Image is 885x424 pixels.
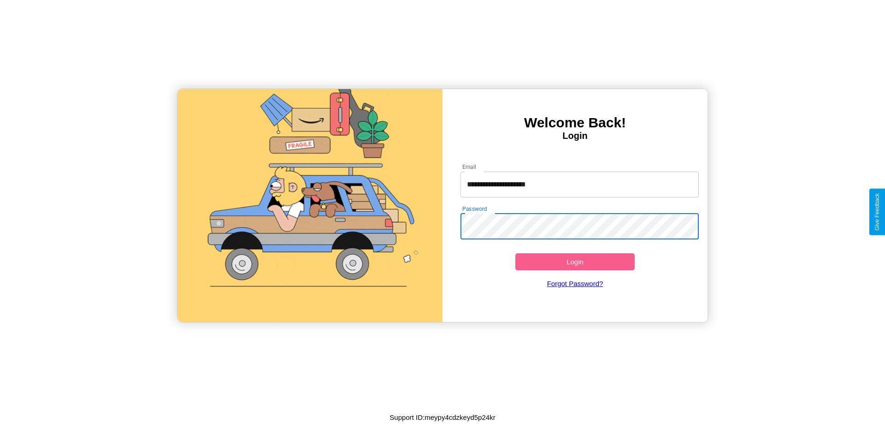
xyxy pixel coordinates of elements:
[515,253,635,270] button: Login
[177,89,442,322] img: gif
[442,115,708,131] h3: Welcome Back!
[462,163,477,171] label: Email
[874,193,880,231] div: Give Feedback
[462,205,487,213] label: Password
[456,270,695,297] a: Forgot Password?
[442,131,708,141] h4: Login
[389,411,495,424] p: Support ID: meypy4cdzkeyd5p24kr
